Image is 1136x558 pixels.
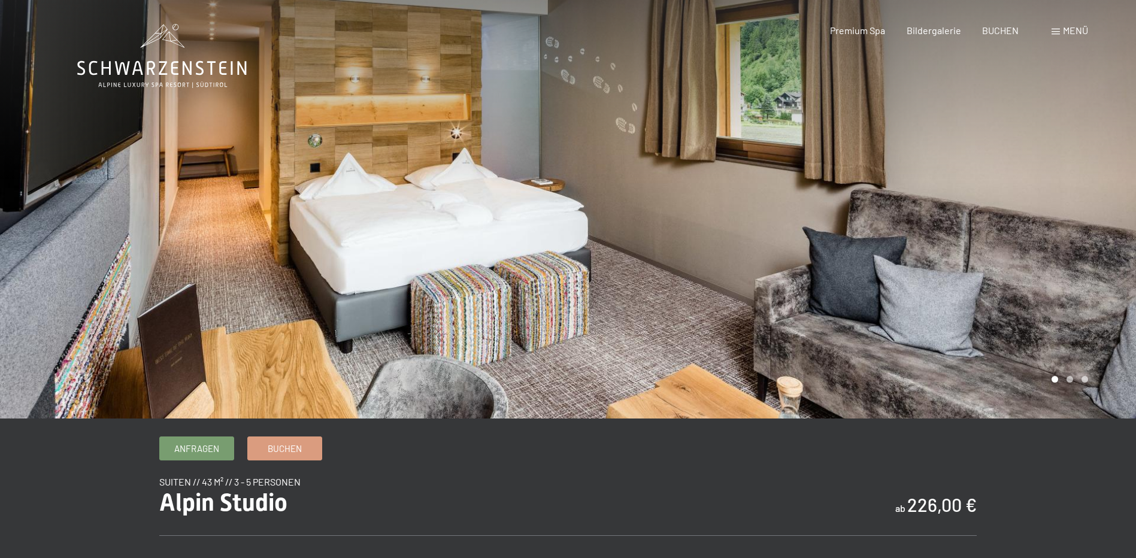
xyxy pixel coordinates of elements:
[159,476,301,487] span: Suiten // 43 m² // 3 - 5 Personen
[159,489,287,517] span: Alpin Studio
[907,25,961,36] a: Bildergalerie
[895,502,905,514] span: ab
[268,442,302,455] span: Buchen
[907,494,977,515] b: 226,00 €
[248,437,322,460] a: Buchen
[174,442,219,455] span: Anfragen
[160,437,234,460] a: Anfragen
[982,25,1019,36] a: BUCHEN
[830,25,885,36] a: Premium Spa
[1063,25,1088,36] span: Menü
